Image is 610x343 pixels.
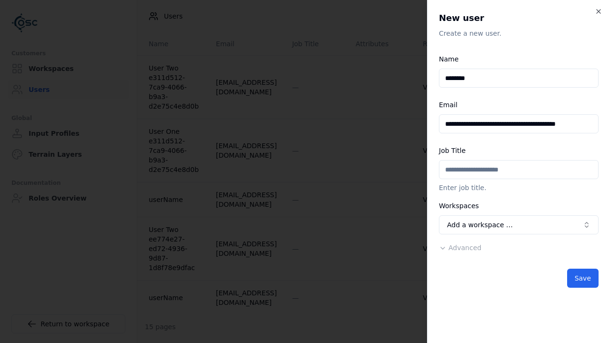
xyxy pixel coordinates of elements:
[439,202,479,210] label: Workspaces
[447,220,513,230] span: Add a workspace …
[439,29,599,38] p: Create a new user.
[439,147,466,154] label: Job Title
[439,243,481,252] button: Advanced
[439,11,599,25] h2: New user
[439,55,458,63] label: Name
[439,101,457,109] label: Email
[567,269,599,288] button: Save
[439,183,599,192] p: Enter job title.
[448,244,481,252] span: Advanced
